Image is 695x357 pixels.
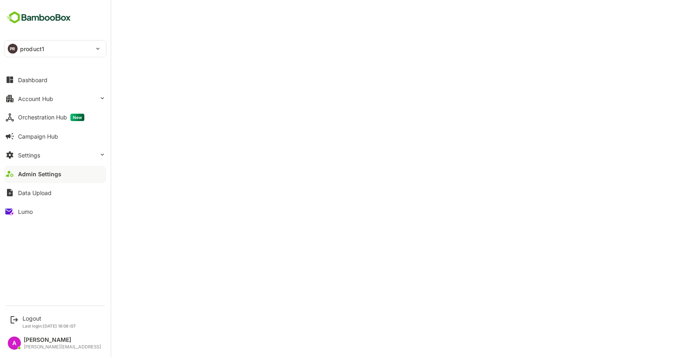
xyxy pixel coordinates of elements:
[18,133,58,140] div: Campaign Hub
[18,189,52,196] div: Data Upload
[18,114,84,121] div: Orchestration Hub
[4,147,106,163] button: Settings
[8,44,18,54] div: PR
[5,40,106,57] div: PRproduct1
[24,337,101,344] div: [PERSON_NAME]
[4,109,106,126] button: Orchestration HubNew
[18,152,40,159] div: Settings
[18,95,53,102] div: Account Hub
[18,208,33,215] div: Lumo
[24,344,101,350] div: [PERSON_NAME][EMAIL_ADDRESS]
[4,184,106,201] button: Data Upload
[4,90,106,107] button: Account Hub
[4,203,106,220] button: Lumo
[18,76,47,83] div: Dashboard
[4,10,73,25] img: BambooboxFullLogoMark.5f36c76dfaba33ec1ec1367b70bb1252.svg
[4,72,106,88] button: Dashboard
[8,337,21,350] div: A
[4,166,106,182] button: Admin Settings
[20,45,44,53] p: product1
[18,171,61,177] div: Admin Settings
[70,114,84,121] span: New
[23,315,76,322] div: Logout
[4,128,106,144] button: Campaign Hub
[23,323,76,328] p: Last login: [DATE] 18:08 IST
